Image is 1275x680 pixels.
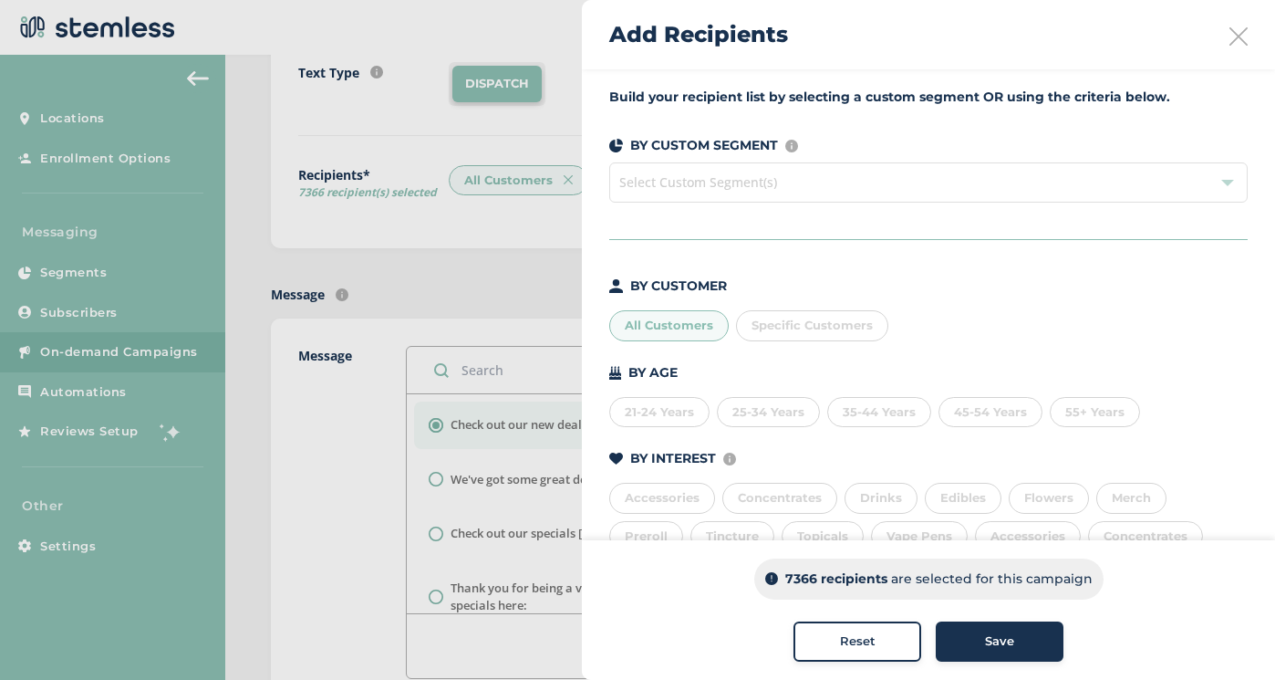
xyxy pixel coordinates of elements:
div: Tincture [690,521,774,552]
div: 21-24 Years [609,397,710,428]
img: icon-info-dark-48f6c5f3.svg [765,573,778,586]
img: icon-segments-dark-074adb27.svg [609,139,623,152]
img: icon-info-236977d2.svg [723,453,736,466]
div: Edibles [925,483,1001,514]
p: BY CUSTOMER [630,277,727,296]
img: icon-cake-93b2a7b5.svg [609,366,621,380]
div: 45-54 Years [938,397,1042,428]
div: Merch [1096,483,1166,514]
p: 7366 recipients [785,570,887,589]
span: Save [985,633,1014,651]
div: Flowers [1009,483,1089,514]
div: Vape Pens [871,521,968,552]
label: Build your recipient list by selecting a custom segment OR using the criteria below. [609,88,1248,107]
img: icon-person-dark-ced50e5f.svg [609,279,623,293]
div: 55+ Years [1050,397,1140,428]
div: 35-44 Years [827,397,931,428]
p: BY AGE [628,363,678,382]
p: are selected for this campaign [891,570,1093,589]
div: Concentrates [722,483,837,514]
div: Drinks [845,483,917,514]
div: Accessories [975,521,1081,552]
span: Specific Customers [752,318,873,332]
div: Concentrates [1088,521,1203,552]
button: Reset [793,622,921,662]
button: Save [936,622,1063,662]
h2: Add Recipients [609,18,788,51]
div: Topicals [782,521,864,552]
p: BY CUSTOM SEGMENT [630,136,778,155]
div: All Customers [609,310,729,341]
span: Reset [840,633,876,651]
iframe: Chat Widget [1184,592,1275,680]
img: icon-heart-dark-29e6356f.svg [609,453,623,466]
img: icon-info-236977d2.svg [785,140,798,152]
div: Preroll [609,521,683,552]
div: Accessories [609,483,715,514]
p: BY INTEREST [630,449,716,468]
div: 25-34 Years [717,397,820,428]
